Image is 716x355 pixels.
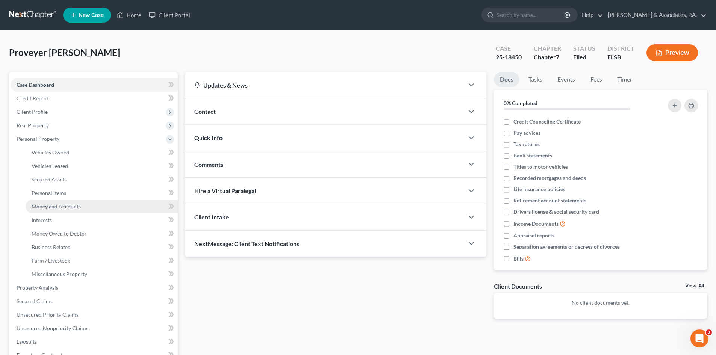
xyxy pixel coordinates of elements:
a: Miscellaneous Property [26,267,178,281]
span: Secured Assets [32,176,67,183]
a: Secured Assets [26,173,178,186]
a: Unsecured Nonpriority Claims [11,322,178,335]
span: NextMessage: Client Text Notifications [194,240,299,247]
a: Farm / Livestock [26,254,178,267]
a: Timer [611,72,638,87]
input: Search by name... [497,8,565,22]
div: Chapter [534,44,561,53]
strong: 0% Completed [504,100,537,106]
span: Farm / Livestock [32,257,70,264]
span: Retirement account statements [513,197,586,204]
div: District [607,44,634,53]
span: Vehicles Owned [32,149,69,156]
span: Life insurance policies [513,186,565,193]
span: Interests [32,217,52,223]
span: Bank statements [513,152,552,159]
a: Vehicles Leased [26,159,178,173]
span: Appraisal reports [513,232,554,239]
a: Secured Claims [11,295,178,308]
span: Separation agreements or decrees of divorces [513,243,620,251]
span: Bills [513,255,524,263]
a: Business Related [26,240,178,254]
span: Miscellaneous Property [32,271,87,277]
span: Hire a Virtual Paralegal [194,187,256,194]
span: Credit Counseling Certificate [513,118,581,125]
span: Business Related [32,244,71,250]
a: Events [551,72,581,87]
a: Tasks [522,72,548,87]
a: Money and Accounts [26,200,178,213]
span: Property Analysis [17,284,58,291]
span: Titles to motor vehicles [513,163,568,171]
div: Status [573,44,595,53]
a: Case Dashboard [11,78,178,92]
span: 3 [706,329,712,335]
span: New Case [79,12,104,18]
div: Filed [573,53,595,62]
a: Help [578,8,603,22]
a: Fees [584,72,608,87]
a: View All [685,283,704,289]
div: Chapter [534,53,561,62]
span: Credit Report [17,95,49,101]
a: Vehicles Owned [26,146,178,159]
a: Money Owed to Debtor [26,227,178,240]
span: Proveyer [PERSON_NAME] [9,47,120,58]
iframe: Intercom live chat [690,329,708,347]
span: Income Documents [513,220,559,228]
span: Client Intake [194,213,229,221]
span: Money and Accounts [32,203,81,210]
span: Personal Property [17,136,59,142]
a: Unsecured Priority Claims [11,308,178,322]
span: Lawsuits [17,338,37,345]
div: Case [496,44,522,53]
span: Unsecured Priority Claims [17,311,79,318]
button: Preview [646,44,698,61]
span: Case Dashboard [17,82,54,88]
span: Comments [194,161,223,168]
span: Real Property [17,122,49,128]
div: Client Documents [494,282,542,290]
a: Property Analysis [11,281,178,295]
span: Pay advices [513,129,540,137]
a: Personal Items [26,186,178,200]
a: Lawsuits [11,335,178,349]
p: No client documents yet. [500,299,701,307]
a: Credit Report [11,92,178,105]
span: Personal Items [32,190,66,196]
a: Docs [494,72,519,87]
span: Recorded mortgages and deeds [513,174,586,182]
span: Tax returns [513,140,540,148]
a: Home [113,8,145,22]
div: 25-18450 [496,53,522,62]
span: Drivers license & social security card [513,208,599,216]
a: Client Portal [145,8,194,22]
div: FLSB [607,53,634,62]
span: 7 [556,53,559,60]
span: Money Owed to Debtor [32,230,87,237]
span: Unsecured Nonpriority Claims [17,325,88,331]
span: Client Profile [17,109,48,115]
a: [PERSON_NAME] & Associates, P.A. [604,8,707,22]
span: Secured Claims [17,298,53,304]
span: Quick Info [194,134,223,141]
span: Vehicles Leased [32,163,68,169]
div: Updates & News [194,81,455,89]
span: Contact [194,108,216,115]
a: Interests [26,213,178,227]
